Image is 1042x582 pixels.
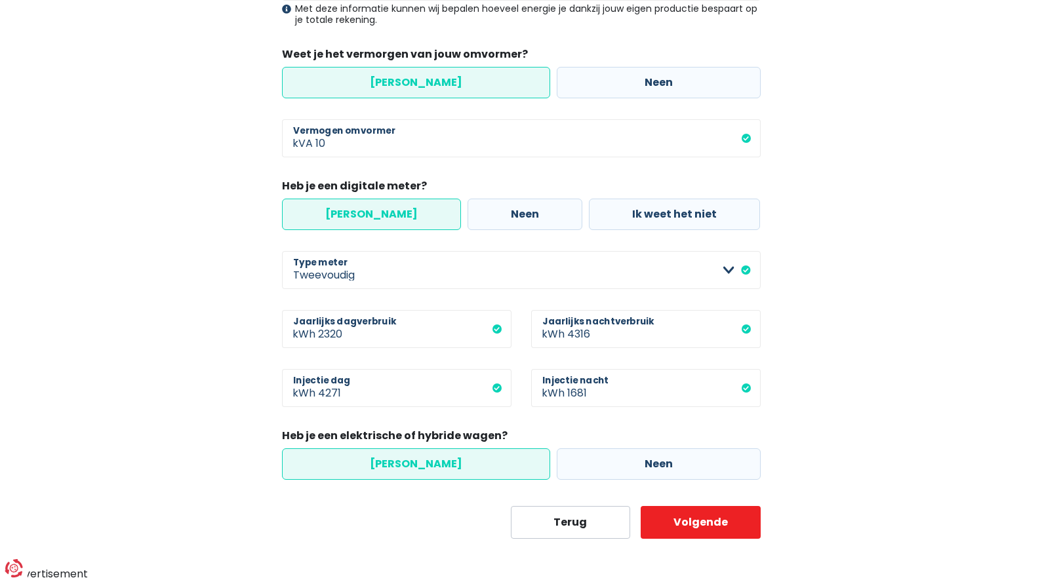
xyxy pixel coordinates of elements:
span: kWh [531,369,567,407]
legend: Weet je het vermorgen van jouw omvormer? [282,47,761,67]
label: Ik weet het niet [589,199,760,230]
button: Terug [511,506,631,539]
label: Neen [557,67,761,98]
button: Volgende [641,506,761,539]
legend: Heb je een elektrische of hybride wagen? [282,428,761,448]
label: [PERSON_NAME] [282,67,550,98]
div: Met deze informatie kunnen wij bepalen hoeveel energie je dankzij jouw eigen productie bespaart o... [282,3,761,26]
span: kVA [282,119,315,157]
span: kWh [531,310,567,348]
span: kWh [282,310,318,348]
label: [PERSON_NAME] [282,199,461,230]
label: Neen [557,448,761,480]
legend: Heb je een digitale meter? [282,178,761,199]
span: kWh [282,369,318,407]
label: [PERSON_NAME] [282,448,550,480]
label: Neen [468,199,582,230]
